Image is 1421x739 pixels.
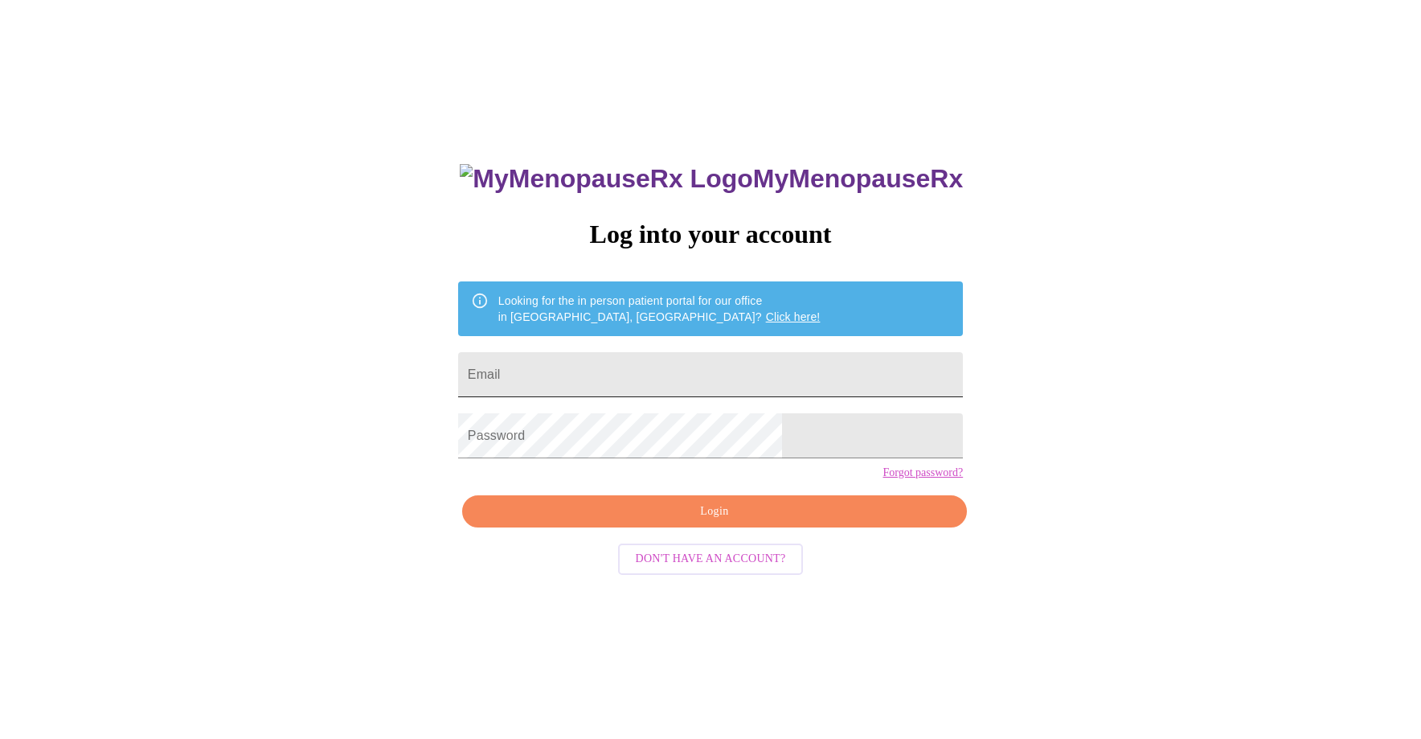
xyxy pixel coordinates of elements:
button: Login [462,495,967,528]
a: Click here! [766,310,821,323]
a: Don't have an account? [614,551,808,565]
span: Don't have an account? [636,549,786,569]
h3: Log into your account [458,220,963,249]
img: MyMenopauseRx Logo [460,164,752,194]
span: Login [481,502,948,522]
h3: MyMenopauseRx [460,164,963,194]
a: Forgot password? [882,466,963,479]
div: Looking for the in person patient portal for our office in [GEOGRAPHIC_DATA], [GEOGRAPHIC_DATA]? [498,286,821,331]
button: Don't have an account? [618,544,804,575]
